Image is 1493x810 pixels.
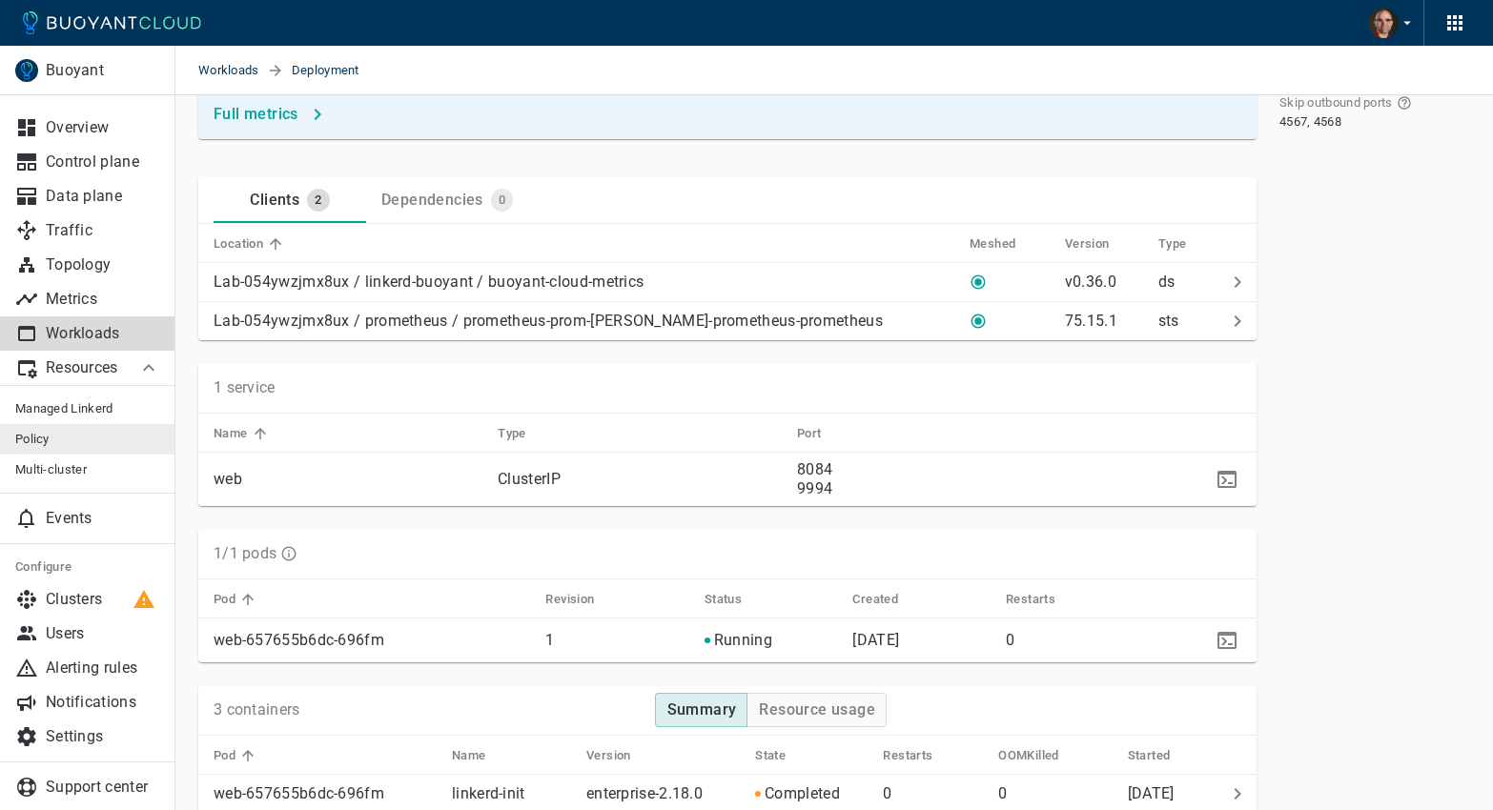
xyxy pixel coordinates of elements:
[214,378,276,397] p: 1 service
[970,235,1040,253] span: Meshed
[852,631,899,649] relative-time: [DATE]
[1006,592,1055,607] h5: Restarts
[755,748,786,763] h5: State
[797,479,1030,498] p: 9994
[1213,471,1241,486] span: kubectl -n linkerd-viz describe service web
[15,559,160,575] h5: Configure
[307,192,329,208] span: 2
[214,312,883,331] p: Lab-054ywzjmx8ux / prometheus / prometheus-prom-[PERSON_NAME]-prometheus-prometheus
[46,358,122,377] p: Resources
[214,177,366,223] a: Clients2
[46,590,160,609] p: Clusters
[998,748,1059,763] h5: OOMKilled
[214,784,437,803] p: web-657655b6dc-696fm
[1006,631,1151,650] p: 0
[452,784,571,803] p: linkerd-init
[214,105,298,124] h4: Full metrics
[852,631,899,649] span: Tue, 29 Jul 2025 14:09:14 CDT / Tue, 29 Jul 2025 19:09:14 UTC
[15,462,160,477] span: Multi-cluster
[46,118,160,137] p: Overview
[15,401,160,416] span: Managed Linkerd
[46,290,160,309] p: Metrics
[15,59,38,82] img: Buoyant
[214,236,263,252] h5: Location
[797,426,822,441] h5: Port
[366,177,528,223] a: Dependencies0
[545,592,594,607] h5: Revision
[705,591,767,608] span: Status
[586,784,703,802] p: enterprise-2.18.0
[15,432,160,447] span: Policy
[1158,273,1218,292] p: ds
[746,693,887,727] button: Resource usage
[214,591,260,608] span: Pod
[46,221,160,240] p: Traffic
[206,97,333,132] button: Full metrics
[214,592,235,607] h5: Pod
[797,460,1030,479] p: 8084
[214,747,260,764] span: Pod
[46,727,160,746] p: Settings
[765,784,840,803] p: Completed
[998,784,1112,803] p: 0
[998,747,1084,764] span: OOMKilled
[852,591,923,608] span: Created
[498,470,782,489] p: ClusterIP
[1065,273,1116,291] p: v0.36.0
[46,778,160,797] p: Support center
[1128,747,1196,764] span: Started
[46,624,160,643] p: Users
[46,61,159,80] p: Buoyant
[46,255,160,274] p: Topology
[797,425,847,442] span: Port
[705,592,742,607] h5: Status
[1279,95,1393,111] span: Skip outbound ports
[1158,312,1218,331] p: sts
[46,324,160,343] p: Workloads
[46,693,160,712] p: Notifications
[1158,235,1212,253] span: Type
[46,187,160,206] p: Data plane
[852,592,898,607] h5: Created
[759,700,875,719] h4: Resource usage
[755,747,810,764] span: State
[280,545,297,562] svg: Running pods in current release / Expected pods
[214,631,530,650] p: web-657655b6dc-696fm
[586,748,631,763] h5: Version
[214,470,482,489] p: web
[46,658,160,678] p: Alerting rules
[545,591,619,608] span: Revision
[667,700,737,719] h4: Summary
[214,748,235,763] h5: Pod
[1065,312,1117,330] p: 75.15.1
[491,192,513,208] span: 0
[1213,632,1241,647] span: kubectl -n linkerd-viz describe po/web-657655b6dc-696fm
[214,426,248,441] h5: Name
[586,747,656,764] span: Version
[1065,235,1135,253] span: Version
[655,693,748,727] button: Summary
[883,748,932,763] h5: Restarts
[1397,95,1412,111] svg: Ports that bypass the Linkerd proxy for outgoing connections
[1128,784,1175,802] span: Tue, 29 Jul 2025 14:09:15 CDT / Tue, 29 Jul 2025 19:09:15 UTC
[1065,236,1110,252] h5: Version
[498,425,551,442] span: Type
[214,235,288,253] span: Location
[242,183,299,210] div: Clients
[498,426,526,441] h5: Type
[545,631,689,650] p: 1
[1128,748,1171,763] h5: Started
[1006,591,1080,608] span: Restarts
[292,46,382,95] span: Deployment
[1158,236,1187,252] h5: Type
[452,747,511,764] span: Name
[46,509,160,528] p: Events
[883,747,957,764] span: Restarts
[198,46,267,95] a: Workloads
[883,784,983,803] p: 0
[214,700,300,719] p: 3 containers
[1368,8,1399,38] img: Travis Beckham
[1279,114,1341,130] span: 4567, 4568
